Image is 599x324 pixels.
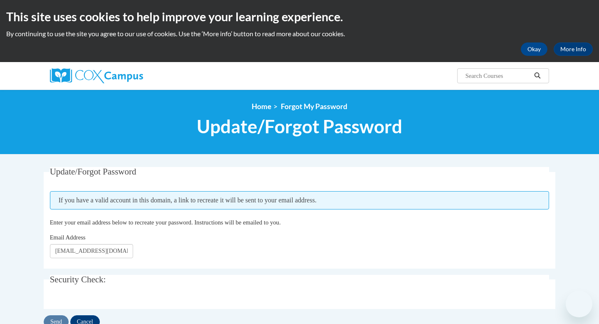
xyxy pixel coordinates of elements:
[50,244,133,258] input: Email
[6,29,593,38] p: By continuing to use the site you agree to our use of cookies. Use the ‘More info’ button to read...
[281,102,347,111] span: Forgot My Password
[50,234,86,241] span: Email Address
[6,8,593,25] h2: This site uses cookies to help improve your learning experience.
[197,115,402,137] span: Update/Forgot Password
[50,191,549,209] span: If you have a valid account in this domain, a link to recreate it will be sent to your email addr...
[50,219,281,226] span: Enter your email address below to recreate your password. Instructions will be emailed to you.
[50,68,143,83] img: Cox Campus
[465,71,531,81] input: Search Courses
[531,71,544,81] button: Search
[50,167,136,177] span: Update/Forgot Password
[554,42,593,56] a: More Info
[566,291,592,317] iframe: Button to launch messaging window
[521,42,547,56] button: Okay
[50,68,208,83] a: Cox Campus
[252,102,271,111] a: Home
[50,274,106,284] span: Security Check:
